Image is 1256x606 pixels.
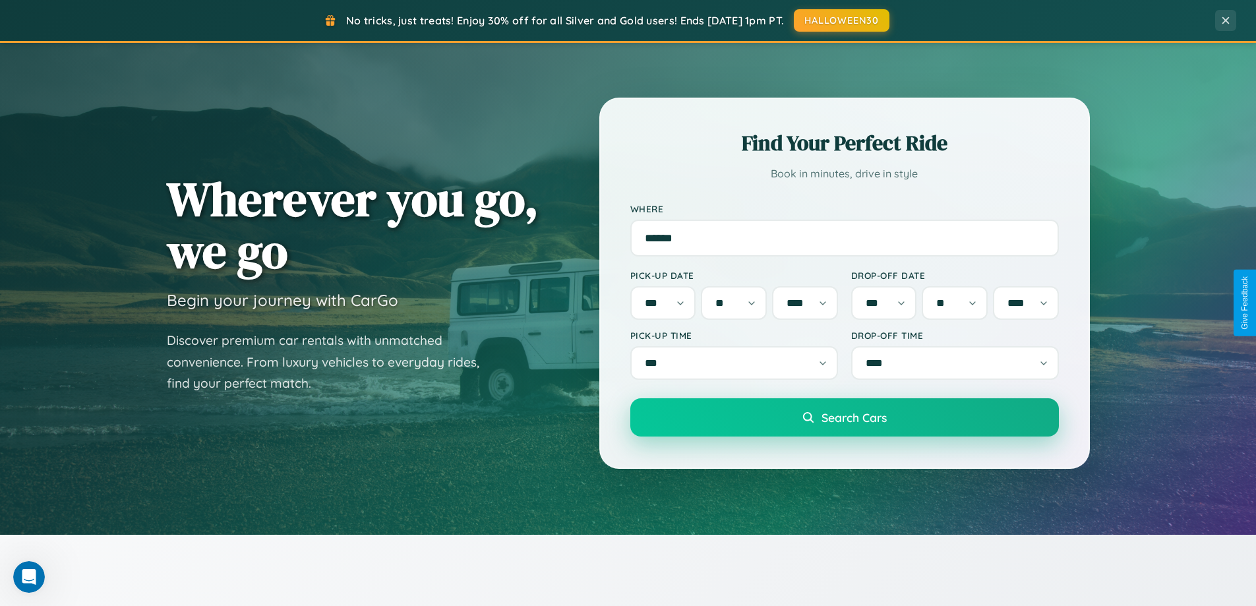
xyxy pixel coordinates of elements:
label: Drop-off Time [851,330,1059,341]
span: No tricks, just treats! Enjoy 30% off for all Silver and Gold users! Ends [DATE] 1pm PT. [346,14,784,27]
label: Pick-up Date [630,270,838,281]
button: Search Cars [630,398,1059,437]
label: Pick-up Time [630,330,838,341]
button: HALLOWEEN30 [794,9,889,32]
iframe: Intercom live chat [13,561,45,593]
p: Book in minutes, drive in style [630,164,1059,183]
div: Give Feedback [1240,276,1249,330]
span: Search Cars [822,410,887,425]
p: Discover premium car rentals with unmatched convenience. From luxury vehicles to everyday rides, ... [167,330,496,394]
label: Where [630,203,1059,214]
h2: Find Your Perfect Ride [630,129,1059,158]
h1: Wherever you go, we go [167,173,539,277]
label: Drop-off Date [851,270,1059,281]
h3: Begin your journey with CarGo [167,290,398,310]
